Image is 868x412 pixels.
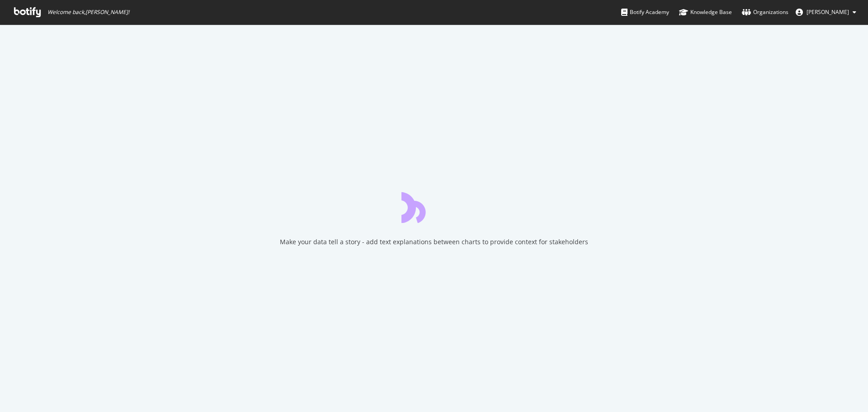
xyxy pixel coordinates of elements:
[788,5,863,19] button: [PERSON_NAME]
[401,190,467,223] div: animation
[621,8,669,17] div: Botify Academy
[679,8,732,17] div: Knowledge Base
[742,8,788,17] div: Organizations
[807,8,849,16] span: Olivier Job
[280,237,588,246] div: Make your data tell a story - add text explanations between charts to provide context for stakeho...
[47,9,129,16] span: Welcome back, [PERSON_NAME] !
